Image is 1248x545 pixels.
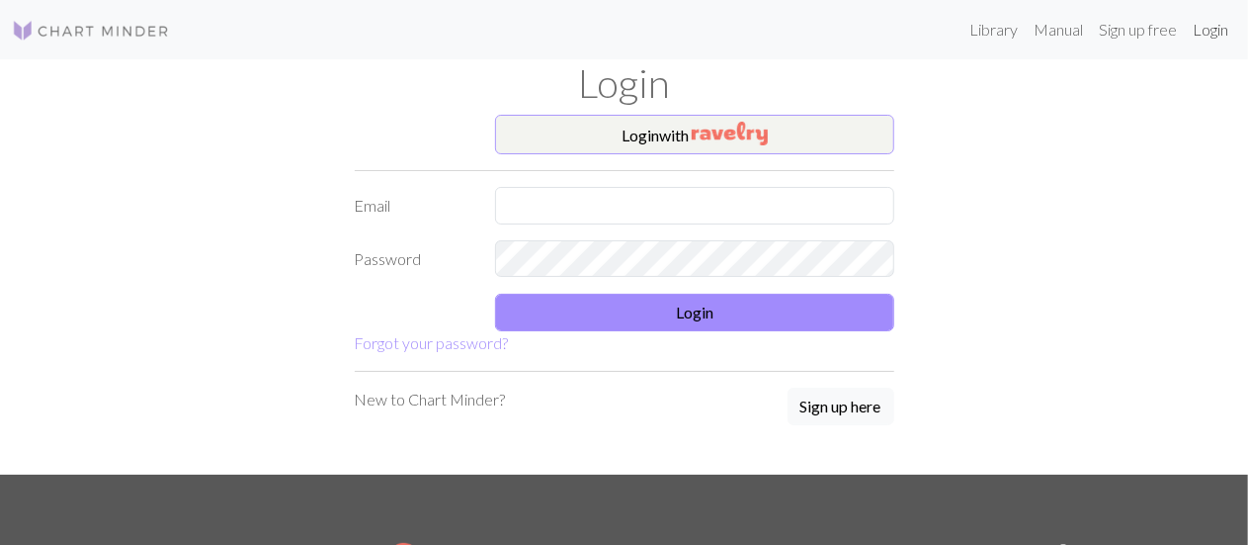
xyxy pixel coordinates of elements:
[788,388,894,427] a: Sign up here
[355,333,509,352] a: Forgot your password?
[1185,10,1236,49] a: Login
[692,122,768,145] img: Ravelry
[343,187,484,225] label: Email
[12,19,170,43] img: Logo
[961,10,1026,49] a: Library
[343,240,484,278] label: Password
[1091,10,1185,49] a: Sign up free
[61,59,1188,107] h1: Login
[495,115,894,154] button: Loginwith
[355,388,506,411] p: New to Chart Minder?
[495,294,894,331] button: Login
[788,388,894,425] button: Sign up here
[1026,10,1091,49] a: Manual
